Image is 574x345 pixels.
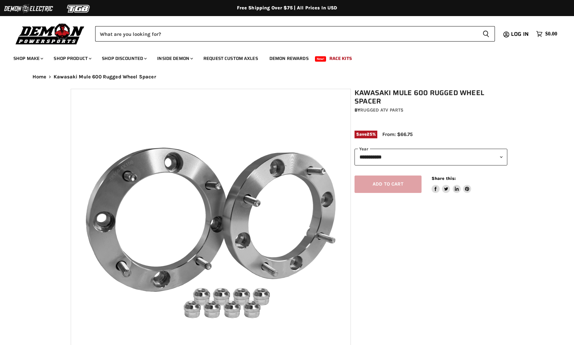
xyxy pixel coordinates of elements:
a: Shop Product [49,52,95,65]
nav: Breadcrumbs [19,74,555,80]
ul: Main menu [8,49,556,65]
a: Shop Make [8,52,47,65]
img: Demon Electric Logo 2 [3,2,54,15]
div: by [355,107,507,114]
span: From: $66.75 [382,131,413,137]
span: Log in [511,30,529,38]
select: year [355,149,507,165]
a: Rugged ATV Parts [360,107,403,113]
a: Log in [508,31,533,37]
span: 25 [367,132,372,137]
h1: Kawasaki Mule 600 Rugged Wheel Spacer [355,89,507,106]
a: Race Kits [324,52,357,65]
aside: Share this: [432,176,471,193]
a: Request Custom Axles [198,52,263,65]
a: Shop Discounted [97,52,151,65]
span: $0.00 [545,31,557,37]
img: TGB Logo 2 [54,2,104,15]
img: Demon Powersports [13,22,87,46]
input: Search [95,26,477,42]
span: Share this: [432,176,456,181]
form: Product [95,26,495,42]
a: Home [33,74,47,80]
span: Save % [355,131,377,138]
button: Search [477,26,495,42]
span: Kawasaki Mule 600 Rugged Wheel Spacer [54,74,156,80]
div: Free Shipping Over $75 | All Prices In USD [19,5,555,11]
a: $0.00 [533,29,561,39]
a: Demon Rewards [264,52,314,65]
a: Inside Demon [152,52,197,65]
span: New! [315,56,326,62]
